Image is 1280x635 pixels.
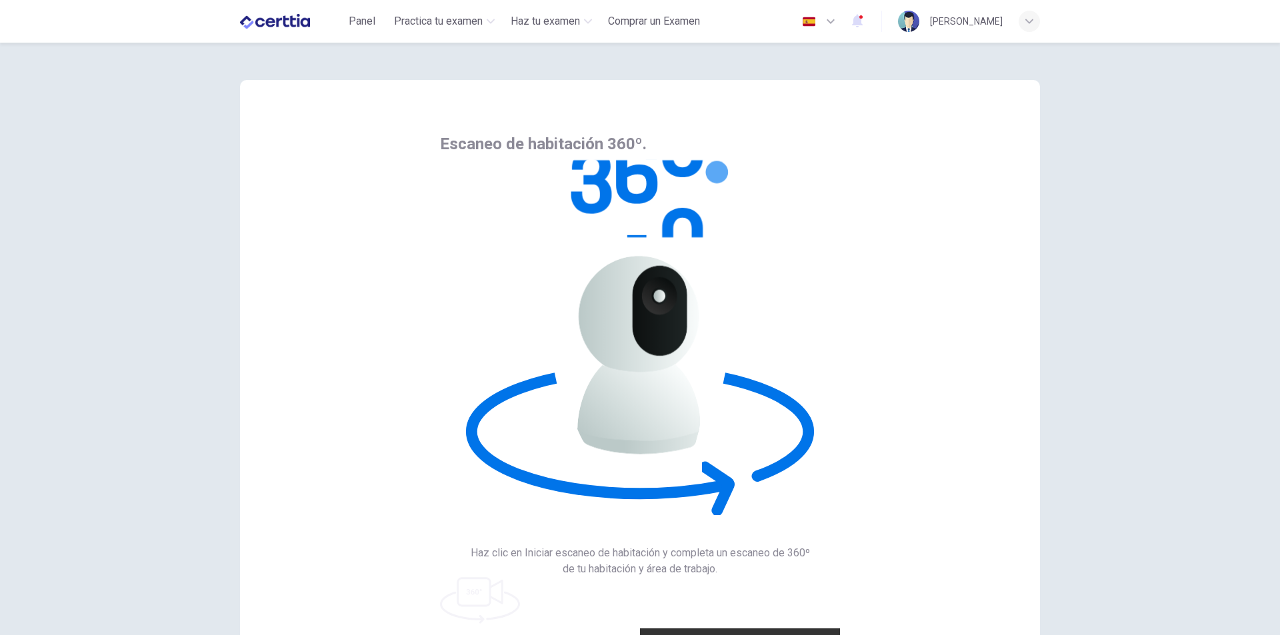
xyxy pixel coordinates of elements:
span: Haz clic en Iniciar escaneo de habitación y completa un escaneo de 360º [440,545,840,561]
span: Haz tu examen [511,13,580,29]
button: Comprar un Examen [603,9,705,33]
span: Practica tu examen [394,13,483,29]
img: Profile picture [898,11,919,32]
img: es [801,17,817,27]
img: CERTTIA logo [240,8,310,35]
span: de tu habitación y área de trabajo. [440,561,840,577]
a: CERTTIA logo [240,8,341,35]
button: Panel [341,9,383,33]
button: Haz tu examen [505,9,597,33]
button: Practica tu examen [389,9,500,33]
span: Panel [349,13,375,29]
div: [PERSON_NAME] [930,13,1003,29]
span: Comprar un Examen [608,13,700,29]
span: Escaneo de habitación 360º. [440,135,647,153]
